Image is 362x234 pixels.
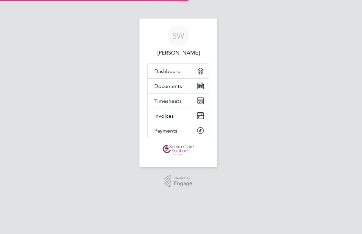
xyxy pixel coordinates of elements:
[174,175,192,181] span: Powered by
[154,98,182,104] span: Timesheets
[148,94,209,108] a: Timesheets
[148,64,209,78] a: Dashboard
[147,49,209,57] span: Susan-Anne Williams
[148,108,209,123] a: Invoices
[172,31,184,40] span: SW
[163,145,194,155] img: servicecare-logo-retina.png
[148,123,209,138] a: Payments
[154,83,182,89] span: Documents
[154,68,181,74] span: Dashboard
[165,175,193,188] a: Powered byEngage
[147,25,209,57] a: SW[PERSON_NAME]
[154,113,174,119] span: Invoices
[139,19,217,167] nav: Main navigation
[147,145,209,155] a: Go to home page
[148,79,209,93] a: Documents
[154,128,177,134] span: Payments
[174,181,192,186] span: Engage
